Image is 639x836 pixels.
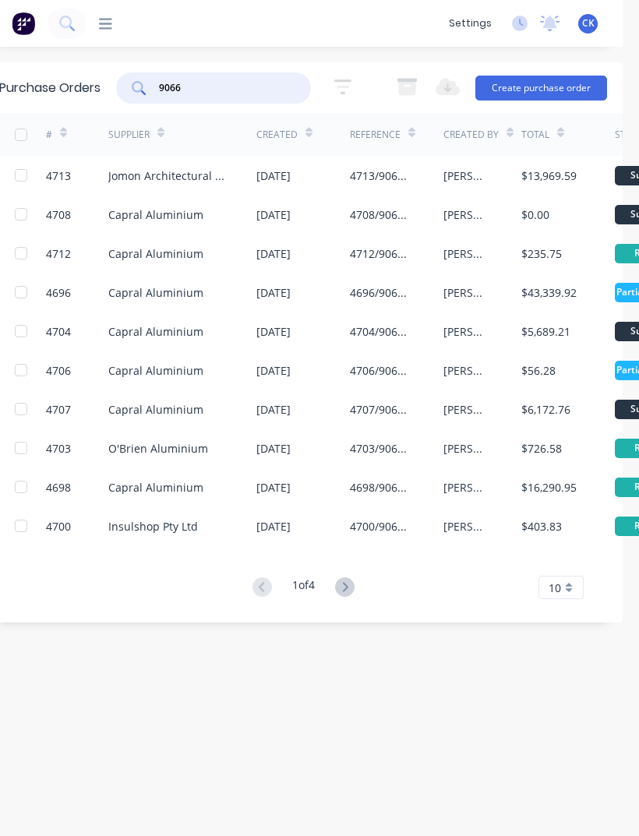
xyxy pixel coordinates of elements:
div: Supplier [108,128,150,142]
div: 4703/9066.VO14 Brackets and Angles [350,440,412,457]
div: Jomon Architectural Hardware Pty Ltd [108,168,225,184]
div: [PERSON_NAME] [443,168,490,184]
div: [DATE] [256,206,291,223]
div: 4706/9066 components [350,362,412,379]
div: [PERSON_NAME] [443,284,490,301]
div: 4698/9066 Phase 2 + C/Wall Sub Frames [350,479,412,496]
div: [DATE] [256,479,291,496]
div: 4708/9066 C [350,206,412,223]
div: Capral Aluminium [108,245,203,262]
div: [DATE] [256,323,291,340]
div: Capral Aluminium [108,323,203,340]
div: [PERSON_NAME] [443,206,490,223]
div: 4713/9066 C [350,168,412,184]
div: 4704/9066 WCC Components Phase 2 [350,323,412,340]
div: 4704 [46,323,71,340]
div: [DATE] [256,401,291,418]
div: 4712/9066. C Lv3 Box Section [350,245,412,262]
div: 4706 [46,362,71,379]
div: Created By [443,128,499,142]
span: 10 [549,580,561,596]
div: [DATE] [256,168,291,184]
div: [DATE] [256,440,291,457]
div: Capral Aluminium [108,362,203,379]
div: $235.75 [521,245,562,262]
div: $43,339.92 [521,284,577,301]
div: [PERSON_NAME] [443,401,490,418]
div: 4703 [46,440,71,457]
div: Capral Aluminium [108,401,203,418]
div: [PERSON_NAME] [443,440,490,457]
input: Search purchase orders... [157,80,287,96]
div: Capral Aluminium [108,284,203,301]
div: [PERSON_NAME] [443,479,490,496]
span: CK [582,16,595,30]
div: 4696/9066 Phase 2 [350,284,412,301]
div: Total [521,128,549,142]
div: 4708 [46,206,71,223]
div: Capral Aluminium [108,479,203,496]
div: [PERSON_NAME] [443,245,490,262]
div: 1 of 4 [292,577,315,599]
div: $6,172.76 [521,401,570,418]
div: Created [256,128,298,142]
div: $403.83 [521,518,562,534]
div: $0.00 [521,206,549,223]
div: $5,689.21 [521,323,570,340]
div: [PERSON_NAME] [443,323,490,340]
div: Capral Aluminium [108,206,203,223]
div: 4707 [46,401,71,418]
img: Factory [12,12,35,35]
div: $13,969.59 [521,168,577,184]
div: $726.58 [521,440,562,457]
div: 4700/9066.C [350,518,412,534]
div: Reference [350,128,401,142]
div: [DATE] [256,518,291,534]
div: $56.28 [521,362,556,379]
div: # [46,128,52,142]
button: Create purchase order [475,76,607,101]
div: Insulshop Pty Ltd [108,518,198,534]
div: [PERSON_NAME] [443,518,490,534]
div: settings [441,12,500,35]
div: [DATE] [256,245,291,262]
div: 4712 [46,245,71,262]
div: [DATE] [256,362,291,379]
div: 4713 [46,168,71,184]
div: 4707/9066 C Internals [350,401,412,418]
div: [PERSON_NAME] [443,362,490,379]
div: 4696 [46,284,71,301]
div: 4700 [46,518,71,534]
div: 4698 [46,479,71,496]
div: O'Brien Aluminium [108,440,208,457]
div: $16,290.95 [521,479,577,496]
div: [DATE] [256,284,291,301]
